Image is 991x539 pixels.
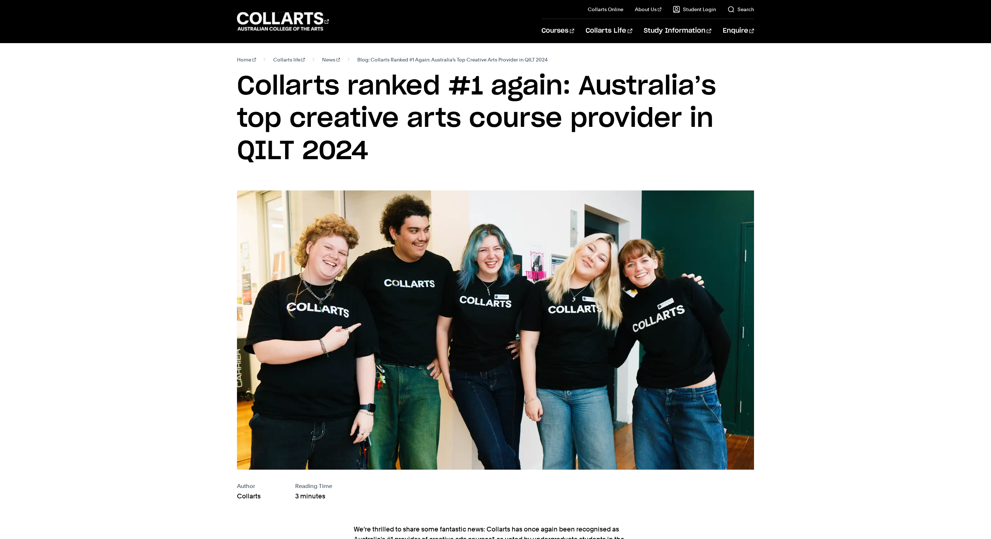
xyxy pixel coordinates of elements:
a: About Us [635,6,661,13]
a: Collarts Life [586,19,632,43]
a: Student Login [673,6,716,13]
span: Blog: Collarts Ranked #1 Again: Australia’s Top Creative Arts Provider in QILT 2024 [357,55,548,65]
h1: Collarts ranked #1 again: Australia’s top creative arts course provider in QILT 2024 [237,70,754,167]
p: Reading Time [295,481,332,491]
a: Study Information [644,19,711,43]
a: Collarts life [273,55,305,65]
a: News [322,55,340,65]
a: Search [727,6,754,13]
div: Go to homepage [237,11,329,32]
p: 3 minutes [295,491,332,501]
a: Enquire [723,19,754,43]
a: Courses [541,19,574,43]
a: Home [237,55,256,65]
p: Author [237,481,261,491]
p: Collarts [237,491,261,501]
a: Collarts Online [588,6,623,13]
